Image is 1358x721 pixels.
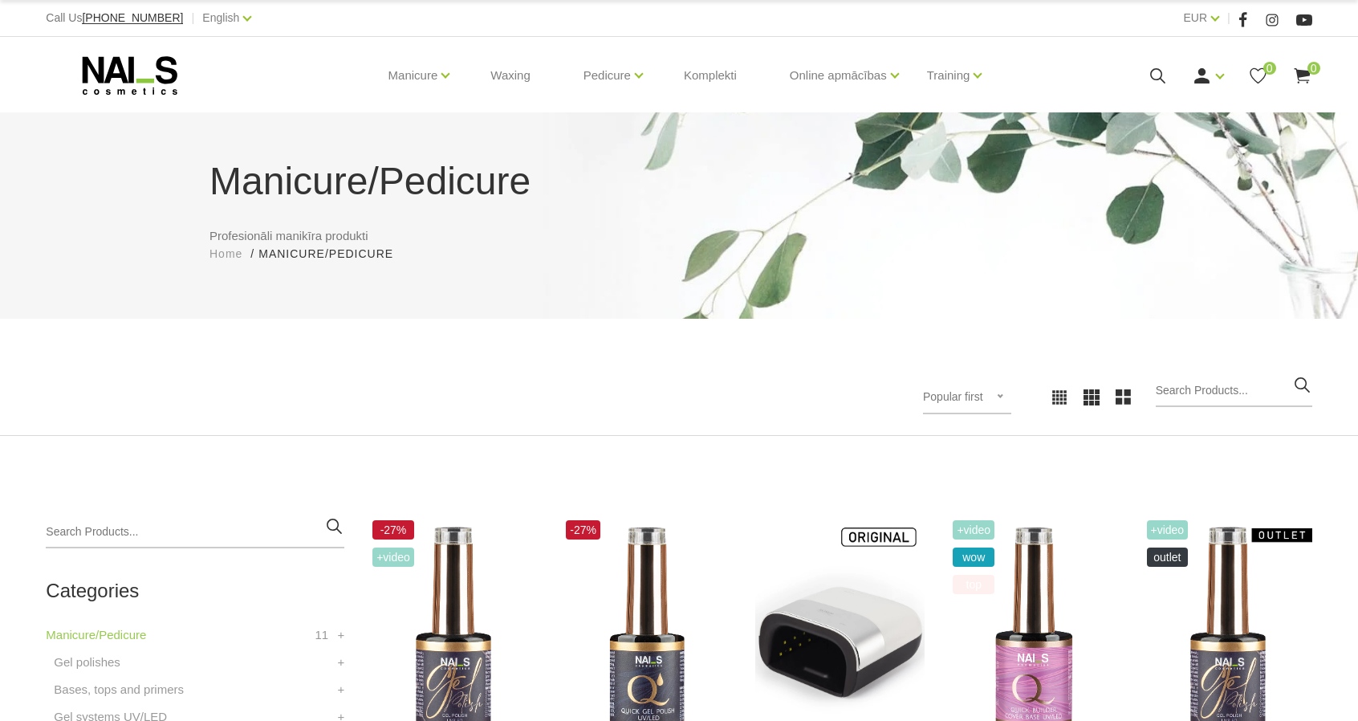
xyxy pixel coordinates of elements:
span: Home [209,247,242,260]
input: Search Products... [1156,375,1312,407]
div: Profesionāli manikīra produkti [197,153,1161,263]
a: Pedicure [583,43,631,108]
h2: Categories [46,580,344,601]
a: Komplekti [671,37,750,114]
span: | [1227,8,1230,28]
a: English [202,8,239,27]
li: Manicure/Pedicure [258,246,409,263]
span: Popular first [923,390,983,403]
span: top [953,575,994,594]
a: Bases, tops and primers [54,680,184,699]
a: 0 [1292,66,1312,86]
a: Training [927,43,970,108]
a: 0 [1248,66,1268,86]
a: Home [209,246,242,263]
a: Online apmācības [790,43,887,108]
a: Manicure [388,43,438,108]
span: -27% [372,520,414,540]
span: +Video [1147,520,1189,540]
span: -27% [566,520,600,540]
span: wow [953,548,994,567]
a: + [337,625,344,645]
input: Search Products... [46,516,344,548]
a: EUR [1183,8,1207,27]
a: + [337,680,344,699]
h1: Manicure/Pedicure [209,153,1149,210]
a: + [337,653,344,672]
span: +Video [953,520,994,540]
span: 0 [1307,62,1320,75]
span: [PHONE_NUMBER] [82,11,183,24]
span: 0 [1263,62,1276,75]
span: | [191,8,194,28]
a: Manicure/Pedicure [46,625,146,645]
span: OUTLET [1147,548,1189,567]
a: Waxing [478,37,543,114]
span: 11 [315,625,328,645]
span: +Video [372,548,414,567]
div: Call Us [46,8,183,28]
a: Gel polishes [54,653,120,672]
a: [PHONE_NUMBER] [82,12,183,24]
